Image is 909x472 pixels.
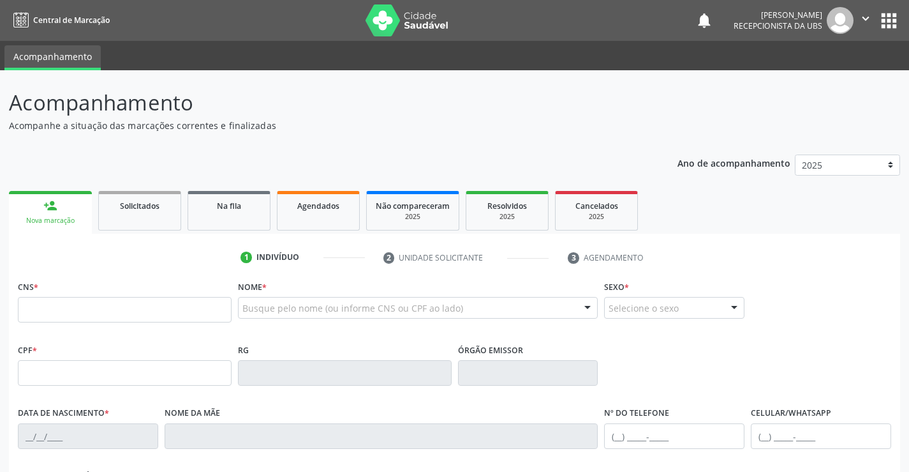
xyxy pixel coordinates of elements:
div: person_add [43,199,57,213]
label: Celular/WhatsApp [751,404,831,423]
label: CNS [18,277,38,297]
div: 2025 [565,212,628,222]
span: Recepcionista da UBS [734,20,822,31]
div: Nova marcação [18,216,83,225]
label: Nome [238,277,267,297]
span: Selecione o sexo [609,301,679,315]
label: Nº do Telefone [604,404,669,423]
span: Agendados [297,201,339,211]
div: Indivíduo [256,252,299,263]
button: apps [878,10,900,32]
label: Nome da mãe [165,404,220,423]
p: Acompanhe a situação das marcações correntes e finalizadas [9,119,633,132]
img: img [827,7,854,34]
button:  [854,7,878,34]
label: RG [238,340,249,360]
label: CPF [18,340,37,360]
span: Na fila [217,201,241,211]
div: [PERSON_NAME] [734,10,822,20]
i:  [859,11,873,26]
p: Acompanhamento [9,87,633,119]
input: __/__/____ [18,423,158,449]
input: (__) _____-_____ [751,423,891,449]
span: Não compareceram [376,201,450,211]
div: 1 [240,252,252,263]
span: Central de Marcação [33,15,110,26]
span: Resolvidos [487,201,527,211]
p: Ano de acompanhamento [677,155,790,171]
label: Órgão emissor [458,340,523,360]
label: Sexo [604,277,629,297]
span: Solicitados [120,201,159,211]
a: Acompanhamento [4,45,101,70]
span: Cancelados [575,201,618,211]
div: 2025 [376,212,450,222]
div: 2025 [475,212,539,222]
label: Data de nascimento [18,404,109,423]
input: (__) _____-_____ [604,423,744,449]
span: Busque pelo nome (ou informe CNS ou CPF ao lado) [242,301,463,315]
button: notifications [695,11,713,29]
a: Central de Marcação [9,10,110,31]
